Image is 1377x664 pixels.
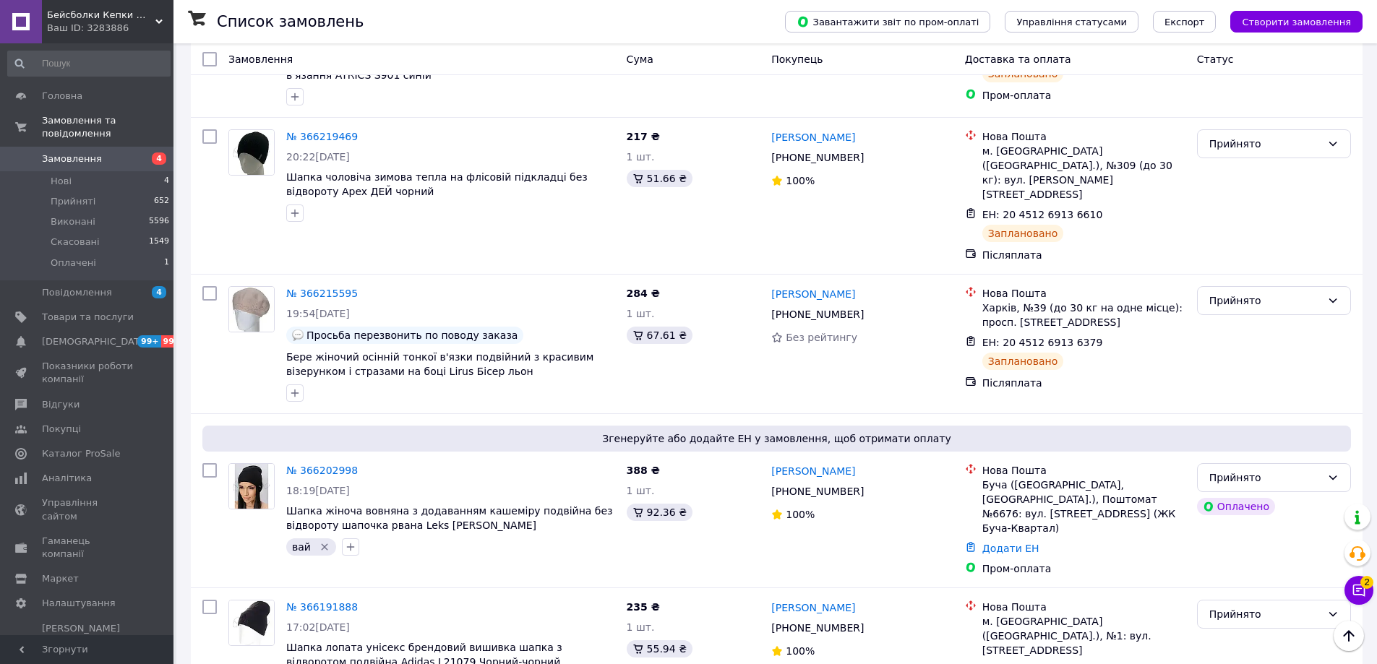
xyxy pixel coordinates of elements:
[42,152,102,165] span: Замовлення
[286,465,358,476] a: № 366202998
[1360,576,1373,589] span: 2
[149,236,169,249] span: 1549
[161,335,185,348] span: 99+
[627,504,692,521] div: 92.36 ₴
[164,175,169,188] span: 4
[286,485,350,496] span: 18:19[DATE]
[982,337,1103,348] span: ЕН: 20 4512 6913 6379
[286,288,358,299] a: № 366215595
[208,431,1345,446] span: Згенеруйте або додайте ЕН у замовлення, щоб отримати оплату
[286,131,358,142] a: № 366219469
[768,618,867,638] div: [PHONE_NUMBER]
[286,171,588,197] a: Шапка чоловіча зимова тепла на флісовій підкладці без відвороту Apex ДЕЙ чорний
[42,535,134,561] span: Гаманець компанії
[42,572,79,585] span: Маркет
[51,236,100,249] span: Скасовані
[982,88,1185,103] div: Пром-оплата
[1344,576,1373,605] button: Чат з покупцем2
[982,129,1185,144] div: Нова Пошта
[1164,17,1205,27] span: Експорт
[1209,470,1321,486] div: Прийнято
[771,130,855,145] a: [PERSON_NAME]
[982,144,1185,202] div: м. [GEOGRAPHIC_DATA] ([GEOGRAPHIC_DATA].), №309 (до 30 кг): вул. [PERSON_NAME][STREET_ADDRESS]
[1197,53,1234,65] span: Статус
[627,308,655,319] span: 1 шт.
[627,640,692,657] div: 55.94 ₴
[7,51,171,77] input: Пошук
[42,496,134,522] span: Управління сайтом
[1230,11,1363,33] button: Створити замовлення
[42,398,80,411] span: Відгуки
[137,335,161,348] span: 99+
[154,195,169,208] span: 652
[982,600,1185,614] div: Нова Пошта
[982,463,1185,478] div: Нова Пошта
[771,53,823,65] span: Покупець
[797,15,979,28] span: Завантажити звіт по пром-оплаті
[286,308,350,319] span: 19:54[DATE]
[228,600,275,646] a: Фото товару
[768,481,867,501] div: [PHONE_NUMBER]
[42,311,134,324] span: Товари та послуги
[786,175,815,186] span: 100%
[965,53,1071,65] span: Доставка та оплата
[1209,293,1321,309] div: Прийнято
[982,543,1039,554] a: Додати ЕН
[982,614,1185,657] div: м. [GEOGRAPHIC_DATA] ([GEOGRAPHIC_DATA].), №1: вул. [STREET_ADDRESS]
[982,225,1064,242] div: Заплановано
[627,170,692,187] div: 51.66 ₴
[42,335,149,348] span: [DEMOGRAPHIC_DATA]
[42,447,120,460] span: Каталог ProSale
[768,147,867,168] div: [PHONE_NUMBER]
[627,288,660,299] span: 284 ₴
[47,9,155,22] span: Бейсболки Кепки Шапки Аксесуари оптом со склада
[286,351,593,377] a: Бере жіночий осінній тонкої в'язки подвійний з красивим візерунком і стразами на боці Lirus Бісер...
[306,329,518,341] span: Просьба перезвонить по поводу заказа
[228,463,275,509] a: Фото товару
[286,621,350,633] span: 17:02[DATE]
[152,286,166,298] span: 4
[1016,17,1127,27] span: Управління статусами
[228,129,275,176] a: Фото товару
[627,151,655,163] span: 1 шт.
[42,90,82,103] span: Головна
[771,600,855,615] a: [PERSON_NAME]
[47,22,173,35] div: Ваш ID: 3283886
[1197,498,1275,515] div: Оплачено
[319,541,330,553] svg: Видалити мітку
[286,151,350,163] span: 20:22[DATE]
[627,131,660,142] span: 217 ₴
[51,256,96,270] span: Оплачені
[627,621,655,633] span: 1 шт.
[229,464,274,509] img: Фото товару
[627,601,660,613] span: 235 ₴
[982,248,1185,262] div: Післяплата
[42,286,112,299] span: Повідомлення
[1209,136,1321,152] div: Прийнято
[627,53,653,65] span: Cума
[1334,621,1364,651] button: Наверх
[229,600,274,645] img: Фото товару
[1242,17,1351,27] span: Створити замовлення
[164,256,169,270] span: 1
[785,11,990,33] button: Завантажити звіт по пром-оплаті
[1153,11,1217,33] button: Експорт
[982,301,1185,329] div: Харків, №39 (до 30 кг на одне місце): просп. [STREET_ADDRESS]
[42,423,81,436] span: Покупці
[786,645,815,657] span: 100%
[42,622,134,662] span: [PERSON_NAME] та рахунки
[982,376,1185,390] div: Післяплата
[768,304,867,324] div: [PHONE_NUMBER]
[786,509,815,520] span: 100%
[42,360,134,386] span: Показники роботи компанії
[152,152,166,165] span: 4
[149,215,169,228] span: 5596
[771,464,855,478] a: [PERSON_NAME]
[1005,11,1138,33] button: Управління статусами
[627,465,660,476] span: 388 ₴
[51,215,95,228] span: Виконані
[42,114,173,140] span: Замовлення та повідомлення
[286,505,613,531] a: Шапка жіноча вовняна з додаванням кашеміру подвійна без відвороту шапочка рвана Leks [PERSON_NAME]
